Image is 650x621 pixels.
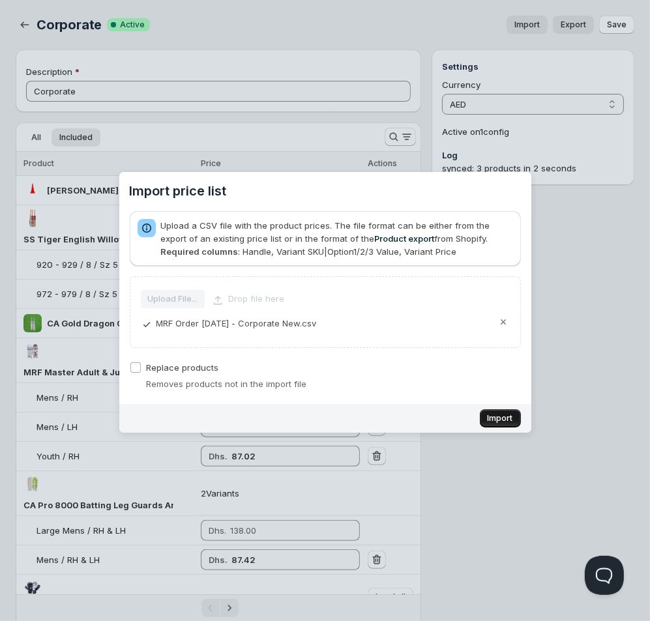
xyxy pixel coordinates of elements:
span: Drop file here [228,293,284,304]
span: Removes products not in the import file [147,379,307,389]
b: Required columns [161,246,239,257]
button: Import [480,409,521,427]
vaadin-dialog-overlay: Import price list [10,10,640,611]
div: Upload a CSV file with the product prices. The file format can be either from the export of an ex... [161,219,513,258]
a: Product export [375,233,435,244]
span: Import [488,413,513,424]
span: Replace products [147,362,219,373]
